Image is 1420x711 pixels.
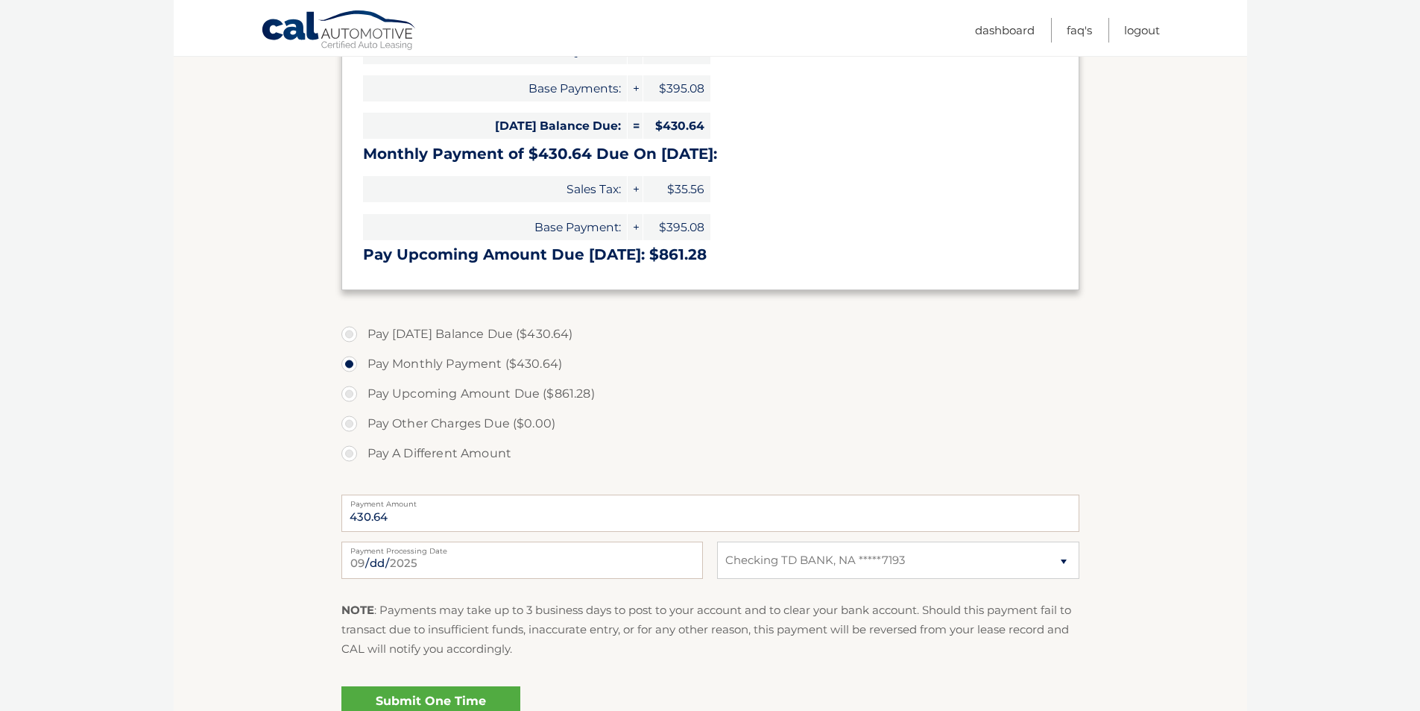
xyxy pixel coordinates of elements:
a: Logout [1124,18,1160,43]
span: $35.56 [643,176,710,202]
a: FAQ's [1067,18,1092,43]
label: Payment Amount [341,495,1079,507]
label: Payment Processing Date [341,542,703,554]
span: + [628,75,643,101]
label: Pay A Different Amount [341,439,1079,469]
label: Pay Other Charges Due ($0.00) [341,409,1079,439]
span: Base Payments: [363,75,627,101]
span: $430.64 [643,113,710,139]
label: Pay Monthly Payment ($430.64) [341,349,1079,379]
a: Cal Automotive [261,10,417,53]
strong: NOTE [341,603,374,617]
span: $395.08 [643,75,710,101]
h3: Monthly Payment of $430.64 Due On [DATE]: [363,145,1058,163]
label: Pay Upcoming Amount Due ($861.28) [341,379,1079,409]
h3: Pay Upcoming Amount Due [DATE]: $861.28 [363,245,1058,264]
label: Pay [DATE] Balance Due ($430.64) [341,319,1079,349]
span: + [628,176,643,202]
p: : Payments may take up to 3 business days to post to your account and to clear your bank account.... [341,601,1079,660]
span: + [628,214,643,240]
input: Payment Amount [341,495,1079,532]
span: = [628,113,643,139]
span: $395.08 [643,214,710,240]
span: [DATE] Balance Due: [363,113,627,139]
input: Payment Date [341,542,703,579]
span: Sales Tax: [363,176,627,202]
span: Base Payment: [363,214,627,240]
a: Dashboard [975,18,1035,43]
